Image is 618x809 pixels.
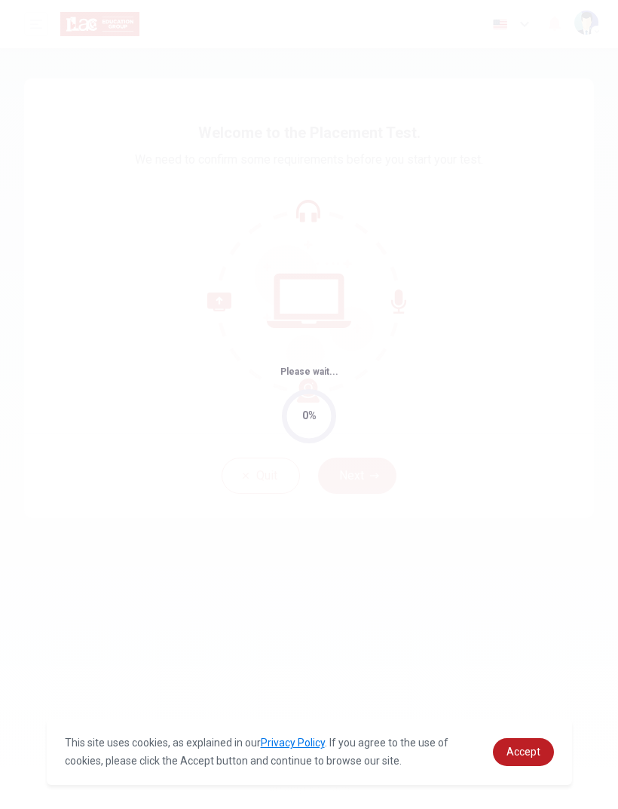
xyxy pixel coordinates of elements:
[261,737,325,749] a: Privacy Policy
[65,737,448,767] span: This site uses cookies, as explained in our . If you agree to the use of cookies, please click th...
[506,746,540,758] span: Accept
[280,366,338,377] span: Please wait...
[493,738,554,766] a: dismiss cookie message
[302,407,317,424] div: 0%
[47,719,572,785] div: cookieconsent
